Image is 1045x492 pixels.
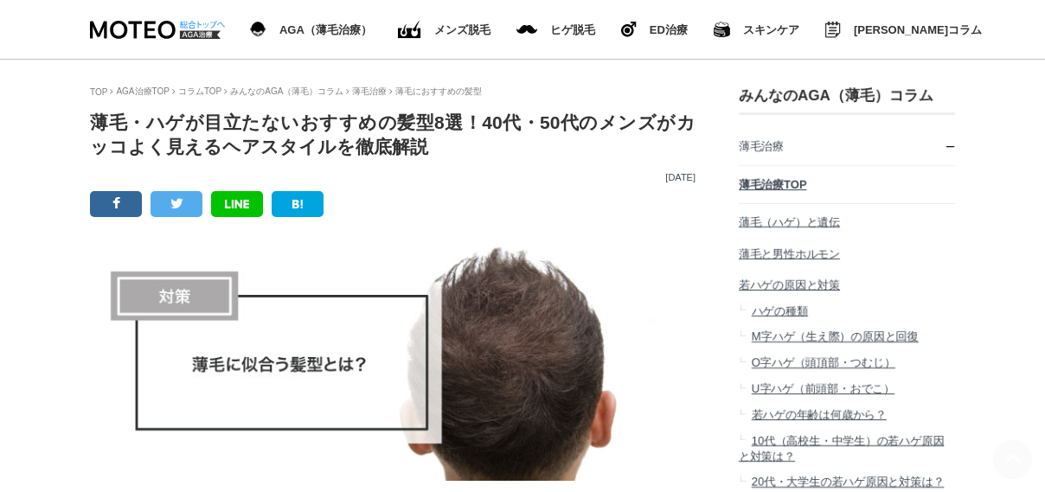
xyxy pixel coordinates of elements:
[739,204,955,236] a: 薄毛（ハゲ）と遺伝
[739,235,955,267] a: 薄毛と男性ホルモン
[739,350,955,376] a: O字ハゲ（頭頂部・つむじ）
[650,24,688,35] span: ED治療
[739,376,955,402] a: U字ハゲ（前頭部・おでこ）
[516,21,595,39] a: メンズ脱毛 ヒゲ脱毛
[279,24,372,35] span: AGA（薄毛治療）
[621,22,637,37] img: ヒゲ脱毛
[739,402,955,428] a: 若ハゲの年齢は何歳から？
[225,200,250,208] img: LINE
[739,324,955,350] a: M字ハゲ（生え際）の原因と回復
[854,24,982,35] span: [PERSON_NAME]コラム
[752,382,894,395] span: U字ハゲ（前頭部・おでこ）
[825,18,982,42] a: みんなのMOTEOコラム [PERSON_NAME]コラム
[90,87,107,97] a: TOP
[739,298,955,324] a: ハゲの種類
[90,230,696,481] img: 薄毛に似合う髪型
[752,408,887,421] span: 若ハゲの年齢は何歳から？
[90,21,221,39] img: MOTEO AGA
[739,128,955,165] a: 薄毛治療
[179,21,226,29] img: 総合トップへ
[398,21,421,39] img: ED（勃起不全）治療
[993,440,1032,479] img: PAGE UP
[739,166,955,203] a: 薄毛治療TOP
[739,267,955,299] a: 若ハゲの原因と対策
[250,22,266,37] img: AGA（薄毛治療）
[714,18,799,41] a: スキンケア
[178,86,221,96] a: コラムTOP
[739,278,840,291] span: 若ハゲの原因と対策
[739,428,955,470] a: 10代（高校生・中学生）の若ハゲ原因と対策は？
[90,111,696,159] h1: 薄毛・ハゲが目立たないおすすめの髪型8選！40代・50代のメンズがカッコよく見えるヘアスタイルを徹底解説
[550,24,595,35] span: ヒゲ脱毛
[516,25,537,34] img: メンズ脱毛
[389,86,482,98] li: 薄毛におすすめの髪型
[434,24,490,35] span: メンズ脱毛
[739,86,955,105] h3: みんなのAGA（薄毛）コラム
[621,18,688,41] a: ヒゲ脱毛 ED治療
[752,356,895,369] span: O字ハゲ（頭頂部・つむじ）
[292,200,303,208] img: B!
[739,178,807,191] span: 薄毛治療TOP
[250,18,372,41] a: AGA（薄毛治療） AGA（薄毛治療）
[825,22,841,38] img: みんなのMOTEOコラム
[752,330,919,343] span: M字ハゲ（生え際）の原因と回復
[752,304,808,317] span: ハゲの種類
[398,17,490,42] a: ED（勃起不全）治療 メンズ脱毛
[352,86,387,96] a: 薄毛治療
[743,24,799,35] span: スキンケア
[739,215,840,228] span: 薄毛（ハゲ）と遺伝
[739,434,944,463] span: 10代（高校生・中学生）の若ハゲ原因と対策は？
[230,86,343,96] a: みんなのAGA（薄毛）コラム
[739,247,840,260] span: 薄毛と男性ホルモン
[90,172,696,182] p: [DATE]
[739,140,784,153] span: 薄毛治療
[116,86,170,96] a: AGA治療TOP
[752,476,944,489] span: 20代・大学生の若ハゲ原因と対策は？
